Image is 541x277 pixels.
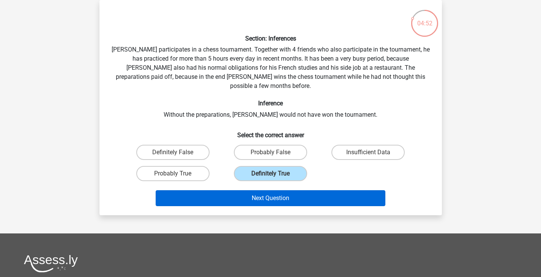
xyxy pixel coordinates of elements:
[112,35,430,42] h6: Section: Inferences
[136,166,210,181] label: Probably True
[112,100,430,107] h6: Inference
[234,166,307,181] label: Definitely True
[156,190,385,206] button: Next Question
[136,145,210,160] label: Definitely False
[410,9,439,28] div: 04:52
[112,125,430,139] h6: Select the correct answer
[234,145,307,160] label: Probably False
[331,145,405,160] label: Insufficient Data
[24,255,78,272] img: Assessly logo
[103,6,439,209] div: [PERSON_NAME] participates in a chess tournament. Together with 4 friends who also participate in...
